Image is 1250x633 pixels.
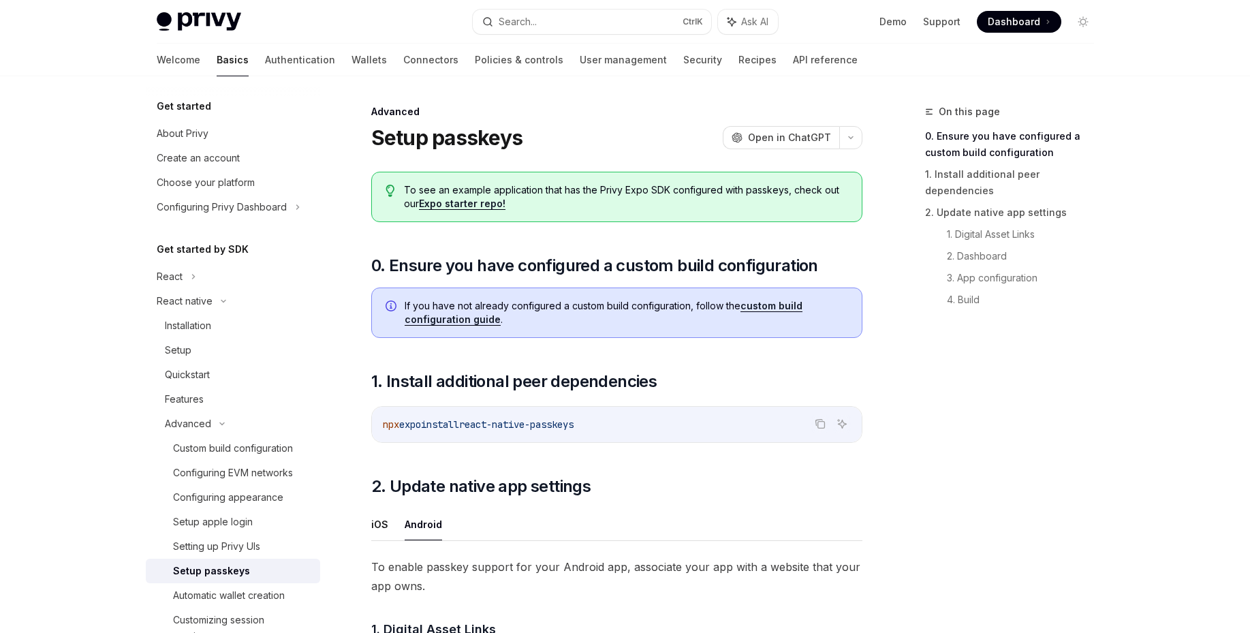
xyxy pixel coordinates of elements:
[157,293,213,309] div: React native
[405,508,442,540] button: Android
[157,150,240,166] div: Create an account
[925,202,1105,223] a: 2. Update native app settings
[405,299,848,326] span: If you have not already configured a custom build configuration, follow the .
[748,131,831,144] span: Open in ChatGPT
[146,338,320,362] a: Setup
[683,16,703,27] span: Ctrl K
[173,489,283,506] div: Configuring appearance
[988,15,1040,29] span: Dashboard
[741,15,768,29] span: Ask AI
[833,415,851,433] button: Ask AI
[386,185,395,197] svg: Tip
[939,104,1000,120] span: On this page
[146,510,320,534] a: Setup apple login
[371,125,523,150] h1: Setup passkeys
[793,44,858,76] a: API reference
[157,268,183,285] div: React
[925,164,1105,202] a: 1. Install additional peer dependencies
[811,415,829,433] button: Copy the contents from the code block
[371,255,818,277] span: 0. Ensure you have configured a custom build configuration
[383,418,399,431] span: npx
[419,198,505,210] a: Expo starter repo!
[173,538,260,555] div: Setting up Privy UIs
[146,436,320,461] a: Custom build configuration
[157,241,249,258] h5: Get started by SDK
[923,15,960,29] a: Support
[173,563,250,579] div: Setup passkeys
[146,121,320,146] a: About Privy
[580,44,667,76] a: User management
[157,44,200,76] a: Welcome
[146,362,320,387] a: Quickstart
[146,559,320,583] a: Setup passkeys
[146,387,320,412] a: Features
[157,98,211,114] h5: Get started
[459,418,574,431] span: react-native-passkeys
[165,391,204,407] div: Features
[421,418,459,431] span: install
[157,174,255,191] div: Choose your platform
[165,318,211,334] div: Installation
[977,11,1061,33] a: Dashboard
[403,44,458,76] a: Connectors
[217,44,249,76] a: Basics
[947,267,1105,289] a: 3. App configuration
[947,223,1105,245] a: 1. Digital Asset Links
[404,183,847,211] span: To see an example application that has the Privy Expo SDK configured with passkeys, check out our
[165,367,210,383] div: Quickstart
[173,514,253,530] div: Setup apple login
[718,10,778,34] button: Ask AI
[351,44,387,76] a: Wallets
[146,534,320,559] a: Setting up Privy UIs
[157,12,241,31] img: light logo
[371,508,388,540] button: iOS
[146,313,320,338] a: Installation
[146,146,320,170] a: Create an account
[146,170,320,195] a: Choose your platform
[371,105,862,119] div: Advanced
[399,418,421,431] span: expo
[473,10,711,34] button: Search...CtrlK
[925,125,1105,164] a: 0. Ensure you have configured a custom build configuration
[475,44,563,76] a: Policies & controls
[947,245,1105,267] a: 2. Dashboard
[146,461,320,485] a: Configuring EVM networks
[173,587,285,604] div: Automatic wallet creation
[265,44,335,76] a: Authentication
[173,440,293,457] div: Custom build configuration
[165,342,191,358] div: Setup
[499,14,537,30] div: Search...
[157,125,208,142] div: About Privy
[371,371,657,392] span: 1. Install additional peer dependencies
[146,583,320,608] a: Automatic wallet creation
[947,289,1105,311] a: 4. Build
[173,465,293,481] div: Configuring EVM networks
[879,15,907,29] a: Demo
[165,416,211,432] div: Advanced
[371,557,862,596] span: To enable passkey support for your Android app, associate your app with a website that your app o...
[371,476,591,497] span: 2. Update native app settings
[723,126,839,149] button: Open in ChatGPT
[738,44,777,76] a: Recipes
[1072,11,1094,33] button: Toggle dark mode
[146,485,320,510] a: Configuring appearance
[157,199,287,215] div: Configuring Privy Dashboard
[386,300,399,314] svg: Info
[683,44,722,76] a: Security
